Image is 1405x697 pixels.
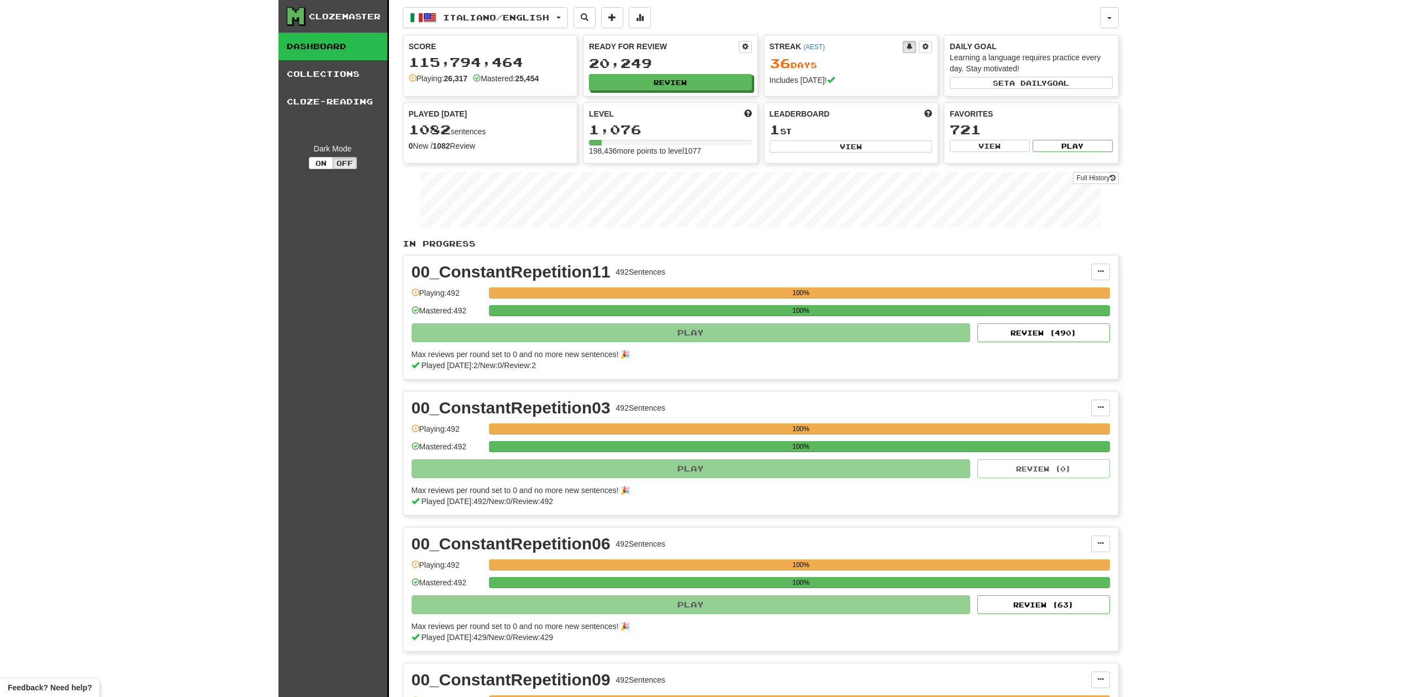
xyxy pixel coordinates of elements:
div: 100% [492,559,1110,570]
div: Playing: 492 [412,423,483,442]
div: Max reviews per round set to 0 and no more new sentences! 🎉 [412,621,1103,632]
button: More stats [629,7,651,28]
div: 100% [492,305,1110,316]
div: 00_ConstantRepetition06 [412,536,611,552]
div: 00_ConstantRepetition11 [412,264,611,280]
div: st [770,123,933,137]
span: 1082 [409,122,451,137]
span: Played [DATE]: 429 [421,633,486,642]
div: Dark Mode [287,143,379,154]
span: / [502,361,504,370]
button: Play [412,323,971,342]
span: New: 0 [488,633,511,642]
div: 100% [492,423,1110,434]
strong: 25,454 [515,74,539,83]
div: 115,794,464 [409,55,572,69]
span: Leaderboard [770,108,830,119]
div: 100% [492,577,1110,588]
p: In Progress [403,238,1119,249]
button: Search sentences [573,7,596,28]
span: a daily [1009,79,1047,87]
div: 20,249 [589,56,752,70]
div: Daily Goal [950,41,1113,52]
div: Learning a language requires practice every day. Stay motivated! [950,52,1113,74]
button: Review (63) [977,595,1110,614]
strong: 0 [409,142,413,150]
span: Played [DATE] [409,108,467,119]
div: Score [409,41,572,52]
div: 721 [950,123,1113,137]
span: Italiano / English [443,13,549,22]
div: 1,076 [589,123,752,137]
button: Play [412,459,971,478]
a: (AEST) [803,43,825,51]
span: / [478,361,480,370]
span: 1 [770,122,780,137]
span: Level [589,108,614,119]
div: 492 Sentences [616,538,666,549]
button: Play [412,595,971,614]
div: Day s [770,56,933,71]
a: Cloze-Reading [278,88,387,116]
span: 36 [770,55,791,71]
div: Includes [DATE]! [770,75,933,86]
span: Review: 492 [513,497,553,506]
div: Mastered: 492 [412,305,483,323]
div: Mastered: 492 [412,577,483,595]
div: Max reviews per round set to 0 and no more new sentences! 🎉 [412,485,1103,496]
div: Mastered: 492 [412,441,483,459]
div: Mastered: [473,73,539,84]
span: New: 0 [488,497,511,506]
span: Review: 2 [504,361,536,370]
strong: 1082 [433,142,450,150]
div: Playing: [409,73,468,84]
span: / [511,497,513,506]
span: Review: 429 [513,633,553,642]
button: Off [333,157,357,169]
button: Review [589,74,752,91]
span: / [486,497,488,506]
button: Seta dailygoal [950,77,1113,89]
div: 492 Sentences [616,674,666,685]
div: Favorites [950,108,1113,119]
a: Full History [1073,172,1118,184]
a: Collections [278,60,387,88]
div: Clozemaster [309,11,381,22]
div: 492 Sentences [616,266,666,277]
button: Play [1033,140,1113,152]
button: View [770,140,933,153]
button: On [309,157,333,169]
button: View [950,140,1030,152]
div: 100% [492,287,1110,298]
strong: 26,317 [444,74,467,83]
a: Dashboard [278,33,387,60]
div: 100% [492,441,1110,452]
div: Streak [770,41,903,52]
button: Review (490) [977,323,1110,342]
button: Review (0) [977,459,1110,478]
span: Score more points to level up [744,108,752,119]
div: 00_ConstantRepetition09 [412,672,611,688]
span: This week in points, UTC [924,108,932,119]
button: Italiano/English [403,7,568,28]
button: Add sentence to collection [601,7,623,28]
span: New: 0 [480,361,502,370]
div: Playing: 492 [412,287,483,306]
div: New / Review [409,140,572,151]
div: 198,436 more points to level 1077 [589,145,752,156]
div: sentences [409,123,572,137]
div: 492 Sentences [616,402,666,413]
span: Played [DATE]: 2 [421,361,477,370]
div: Max reviews per round set to 0 and no more new sentences! 🎉 [412,349,1103,360]
span: Played [DATE]: 492 [421,497,486,506]
div: Ready for Review [589,41,739,52]
span: / [486,633,488,642]
span: / [511,633,513,642]
div: 00_ConstantRepetition03 [412,400,611,416]
span: Open feedback widget [8,682,92,693]
div: Playing: 492 [412,559,483,578]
